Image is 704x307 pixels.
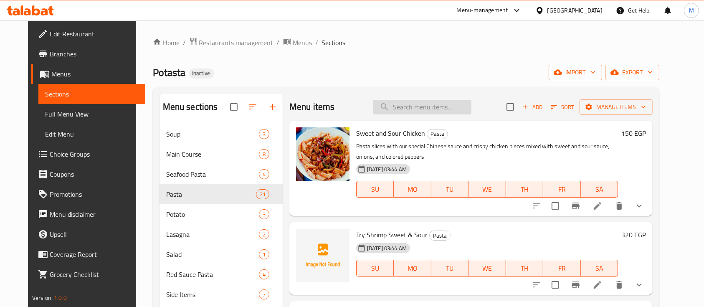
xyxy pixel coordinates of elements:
[394,260,431,277] button: MO
[259,269,269,279] div: items
[166,289,259,299] span: Side Items
[50,149,139,159] span: Choice Groups
[259,251,269,259] span: 1
[356,181,394,198] button: SU
[259,271,269,279] span: 4
[547,183,577,195] span: FR
[166,229,259,239] div: Lasagna
[50,29,139,39] span: Edit Restaurant
[566,196,586,216] button: Branch-specific-item
[189,37,273,48] a: Restaurants management
[166,209,259,219] div: Potato
[256,189,269,199] div: items
[364,165,410,173] span: [DATE] 03:44 AM
[527,275,547,295] button: sort-choices
[166,269,259,279] span: Red Sauce Pasta
[543,181,580,198] button: FR
[160,244,283,264] div: Salad1
[259,291,269,299] span: 7
[435,183,465,195] span: TU
[322,38,346,48] span: Sections
[160,124,283,144] div: Soup3
[160,264,283,284] div: Red Sauce Pasta4
[259,229,269,239] div: items
[166,249,259,259] span: Salad
[609,196,629,216] button: delete
[50,269,139,279] span: Grocery Checklist
[31,244,146,264] a: Coverage Report
[555,67,595,78] span: import
[581,260,618,277] button: SA
[31,44,146,64] a: Branches
[153,63,185,82] span: Potasta
[166,169,259,179] span: Seafood Pasta
[629,275,649,295] button: show more
[31,144,146,164] a: Choice Groups
[586,102,646,112] span: Manage items
[547,262,577,274] span: FR
[31,24,146,44] a: Edit Restaurant
[50,169,139,179] span: Coupons
[373,100,471,114] input: search
[521,102,544,112] span: Add
[160,204,283,224] div: Potato3
[166,189,256,199] span: Pasta
[38,104,146,124] a: Full Menu View
[457,5,508,15] div: Menu-management
[519,101,546,114] span: Add item
[605,65,659,80] button: export
[427,129,448,139] span: Pasta
[259,129,269,139] div: items
[472,262,502,274] span: WE
[153,37,660,48] nav: breadcrumb
[689,6,694,15] span: M
[527,196,547,216] button: sort-choices
[584,262,615,274] span: SA
[621,127,646,139] h6: 150 EGP
[519,101,546,114] button: Add
[31,184,146,204] a: Promotions
[472,183,502,195] span: WE
[549,101,576,114] button: Sort
[360,262,390,274] span: SU
[468,181,506,198] button: WE
[51,69,139,79] span: Menus
[153,38,180,48] a: Home
[364,244,410,252] span: [DATE] 03:44 AM
[259,209,269,219] div: items
[50,49,139,59] span: Branches
[430,231,450,241] span: Pasta
[621,229,646,241] h6: 320 EGP
[38,124,146,144] a: Edit Menu
[31,64,146,84] a: Menus
[316,38,319,48] li: /
[549,65,602,80] button: import
[580,99,653,115] button: Manage items
[32,292,53,303] span: Version:
[593,201,603,211] a: Edit menu item
[546,101,580,114] span: Sort items
[160,164,283,184] div: Seafood Pasta4
[31,164,146,184] a: Coupons
[31,264,146,284] a: Grocery Checklist
[160,284,283,304] div: Side Items7
[259,211,269,218] span: 3
[225,98,243,116] span: Select all sections
[356,141,618,162] p: Pasta slices with our special Chinese sauce and crispy chicken pieces mixed with sweet and sour s...
[45,89,139,99] span: Sections
[293,38,312,48] span: Menus
[296,127,349,181] img: Sweet and Sour Chicken
[166,129,259,139] span: Soup
[243,97,263,117] span: Sort sections
[584,183,615,195] span: SA
[289,101,335,113] h2: Menu items
[394,181,431,198] button: MO
[259,169,269,179] div: items
[634,280,644,290] svg: Show Choices
[509,183,540,195] span: TH
[189,69,214,79] div: Inactive
[38,84,146,104] a: Sections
